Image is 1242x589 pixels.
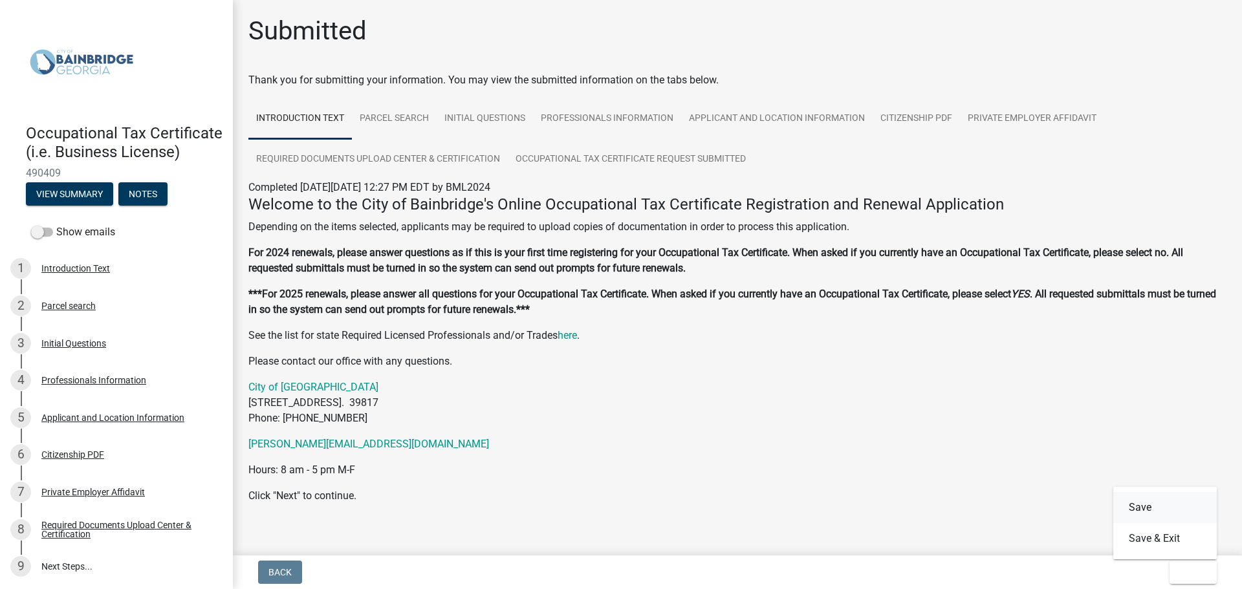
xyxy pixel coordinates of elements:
[558,329,577,341] a: here
[10,519,31,540] div: 8
[26,189,113,200] wm-modal-confirm: Summary
[41,413,184,422] div: Applicant and Location Information
[26,14,137,111] img: City of Bainbridge, Georgia (Canceled)
[10,444,31,465] div: 6
[10,407,31,428] div: 5
[248,462,1226,478] p: Hours: 8 am - 5 pm M-F
[268,567,292,577] span: Back
[248,16,367,47] h1: Submitted
[352,98,437,140] a: Parcel search
[248,328,1226,343] p: See the list for state Required Licensed Professionals and/or Trades .
[41,487,145,497] div: Private Employer Affidavit
[248,288,1216,316] strong: . All requested submittals must be turned in so the system can send out prompts for future renewa...
[248,438,489,450] a: [PERSON_NAME][EMAIL_ADDRESS][DOMAIN_NAME]
[1113,523,1217,554] button: Save & Exit
[248,195,1226,214] h4: Welcome to the City of Bainbridge's Online Occupational Tax Certificate Registration and Renewal ...
[41,450,104,459] div: Citizenship PDF
[118,189,168,200] wm-modal-confirm: Notes
[248,354,1226,369] p: Please contact our office with any questions.
[41,301,96,310] div: Parcel search
[31,224,115,240] label: Show emails
[26,182,113,206] button: View Summary
[1170,561,1217,584] button: Exit
[26,167,207,179] span: 490409
[681,98,873,140] a: Applicant and Location Information
[118,182,168,206] button: Notes
[248,72,1226,88] div: Thank you for submitting your information. You may view the submitted information on the tabs below.
[10,482,31,502] div: 7
[41,339,106,348] div: Initial Questions
[41,376,146,385] div: Professionals Information
[248,288,1011,300] strong: ***For 2025 renewals, please answer all questions for your Occupational Tax Certificate. When ask...
[26,124,223,162] h4: Occupational Tax Certificate (i.e. Business License)
[248,139,508,180] a: Required Documents Upload Center & Certification
[10,295,31,316] div: 2
[10,333,31,354] div: 3
[1113,487,1217,559] div: Exit
[1180,567,1199,577] span: Exit
[41,264,110,273] div: Introduction Text
[248,381,378,393] a: City of [GEOGRAPHIC_DATA]
[258,561,302,584] button: Back
[533,98,681,140] a: Professionals Information
[248,246,1183,274] strong: For 2024 renewals, please answer questions as if this is your first time registering for your Occ...
[248,380,1226,426] p: [STREET_ADDRESS]. 39817 Phone: [PHONE_NUMBER]
[960,98,1104,140] a: Private Employer Affidavit
[248,219,1226,235] p: Depending on the items selected, applicants may be required to upload copies of documentation in ...
[10,370,31,391] div: 4
[248,181,490,193] span: Completed [DATE][DATE] 12:27 PM EDT by BML2024
[508,139,754,180] a: Occupational Tax Certificate Request Submitted
[248,488,1226,504] p: Click "Next" to continue.
[1113,492,1217,523] button: Save
[248,98,352,140] a: Introduction Text
[437,98,533,140] a: Initial Questions
[10,258,31,279] div: 1
[10,556,31,577] div: 9
[873,98,960,140] a: Citizenship PDF
[41,520,212,539] div: Required Documents Upload Center & Certification
[1011,288,1030,300] strong: YES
